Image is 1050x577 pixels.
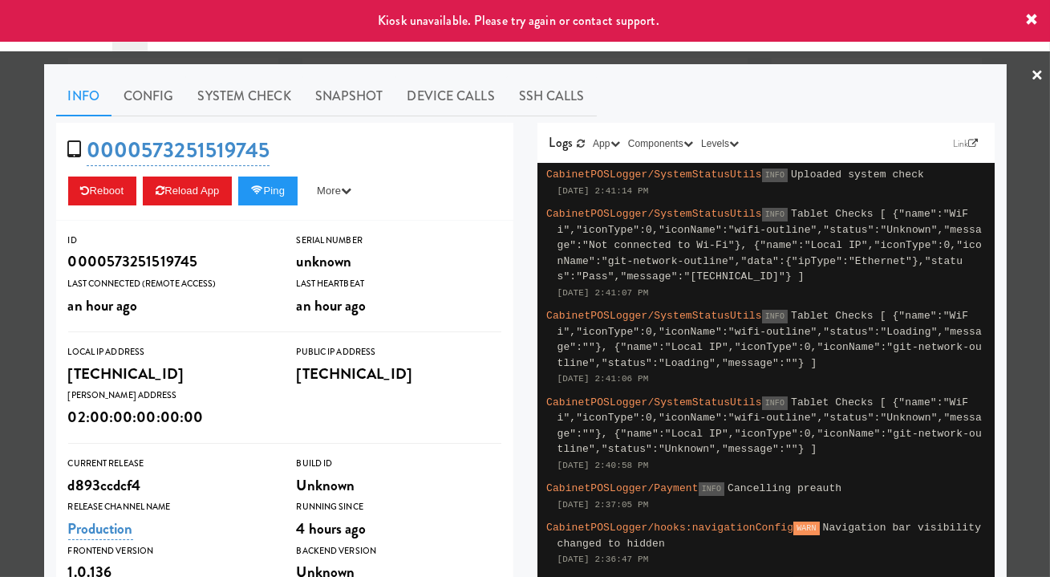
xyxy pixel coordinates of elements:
[546,169,762,181] span: CabinetPOSLogger/SystemStatusUtils
[557,208,982,282] span: Tablet Checks [ {"name":"WiFi","iconType":0,"iconName":"wifi-outline","status":"Unknown","message...
[297,248,501,275] div: unknown
[557,186,649,196] span: [DATE] 2:41:14 PM
[297,233,501,249] div: Serial Number
[762,396,788,410] span: INFO
[557,310,982,369] span: Tablet Checks [ {"name":"WiFi","iconType":0,"iconName":"wifi-outline","status":"Loading","message...
[303,76,395,116] a: Snapshot
[56,76,111,116] a: Info
[297,295,367,316] span: an hour ago
[297,472,501,499] div: Unknown
[297,456,501,472] div: Build Id
[949,136,983,152] a: Link
[68,248,273,275] div: 0000573251519745
[297,543,501,559] div: Backend Version
[111,76,186,116] a: Config
[507,76,597,116] a: SSH Calls
[68,456,273,472] div: Current Release
[68,276,273,292] div: Last Connected (Remote Access)
[68,404,273,431] div: 02:00:00:00:00:00
[624,136,697,152] button: Components
[546,310,762,322] span: CabinetPOSLogger/SystemStatusUtils
[68,295,138,316] span: an hour ago
[68,499,273,515] div: Release Channel Name
[697,136,743,152] button: Levels
[304,177,364,205] button: More
[546,208,762,220] span: CabinetPOSLogger/SystemStatusUtils
[762,208,788,221] span: INFO
[557,288,649,298] span: [DATE] 2:41:07 PM
[297,499,501,515] div: Running Since
[793,522,819,535] span: WARN
[728,482,841,494] span: Cancelling preauth
[589,136,624,152] button: App
[546,522,793,534] span: CabinetPOSLogger/hooks:navigationConfig
[238,177,298,205] button: Ping
[297,276,501,292] div: Last Heartbeat
[297,518,367,539] span: 4 hours ago
[297,344,501,360] div: Public IP Address
[557,374,649,384] span: [DATE] 2:41:06 PM
[68,344,273,360] div: Local IP Address
[68,360,273,388] div: [TECHNICAL_ID]
[1031,51,1044,101] a: ×
[68,177,137,205] button: Reboot
[378,11,659,30] span: Kiosk unavailable. Please try again or contact support.
[549,133,573,152] span: Logs
[68,518,133,540] a: Production
[557,500,649,510] span: [DATE] 2:37:05 PM
[395,76,507,116] a: Device Calls
[87,135,270,166] a: 0000573251519745
[762,310,788,323] span: INFO
[557,522,982,550] span: Navigation bar visibility changed to hidden
[557,555,649,564] span: [DATE] 2:36:47 PM
[546,396,762,408] span: CabinetPOSLogger/SystemStatusUtils
[762,169,788,182] span: INFO
[557,461,649,470] span: [DATE] 2:40:58 PM
[68,233,273,249] div: ID
[791,169,924,181] span: Uploaded system check
[297,360,501,388] div: [TECHNICAL_ID]
[68,388,273,404] div: [PERSON_NAME] Address
[68,472,273,499] div: d893ccdcf4
[699,482,724,496] span: INFO
[186,76,303,116] a: System Check
[143,177,232,205] button: Reload App
[68,543,273,559] div: Frontend Version
[546,482,699,494] span: CabinetPOSLogger/Payment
